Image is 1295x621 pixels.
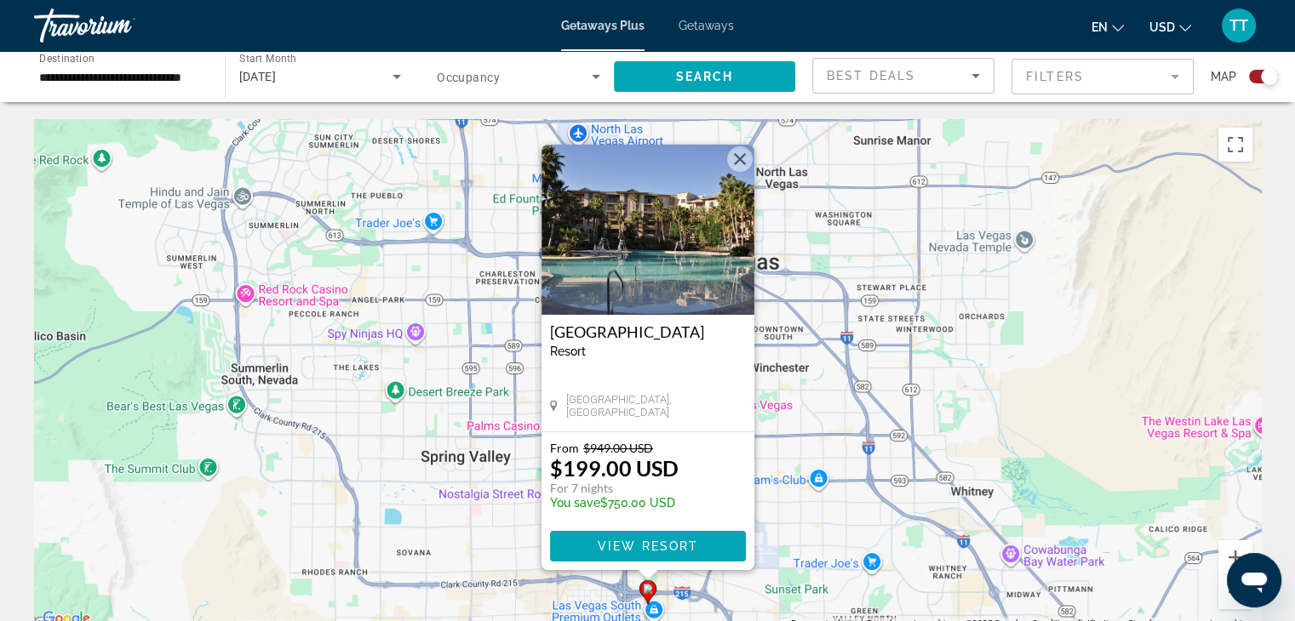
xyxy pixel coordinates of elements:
[550,455,679,481] p: $199.00 USD
[1149,14,1191,39] button: Change currency
[727,146,753,172] button: Fermer
[1227,553,1281,607] iframe: Bouton de lancement de la fenêtre de messagerie
[550,531,746,561] button: View Resort
[550,323,746,340] a: [GEOGRAPHIC_DATA]
[1092,14,1124,39] button: Change language
[679,19,734,32] a: Getaways
[1011,58,1194,95] button: Filter
[437,71,500,84] span: Occupancy
[614,61,796,92] button: Search
[565,393,745,419] span: [GEOGRAPHIC_DATA], [GEOGRAPHIC_DATA]
[1218,540,1252,574] button: Zoom avant
[1218,128,1252,162] button: Passer en plein écran
[541,145,754,315] img: ii_tvv1.jpg
[550,481,679,496] p: For 7 nights
[39,52,95,64] span: Destination
[1149,20,1175,34] span: USD
[1217,8,1261,43] button: User Menu
[239,53,296,65] span: Start Month
[1218,575,1252,609] button: Zoom arrière
[1229,17,1248,34] span: TT
[550,496,600,510] span: You save
[597,539,697,553] span: View Resort
[1092,20,1108,34] span: en
[239,70,277,83] span: [DATE]
[34,3,204,48] a: Travorium
[675,70,733,83] span: Search
[827,66,980,86] mat-select: Sort by
[550,441,579,455] span: From
[1211,65,1236,88] span: Map
[583,441,653,455] span: $949.00 USD
[550,345,586,358] span: Resort
[827,69,915,83] span: Best Deals
[550,496,679,510] p: $750.00 USD
[561,19,645,32] a: Getaways Plus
